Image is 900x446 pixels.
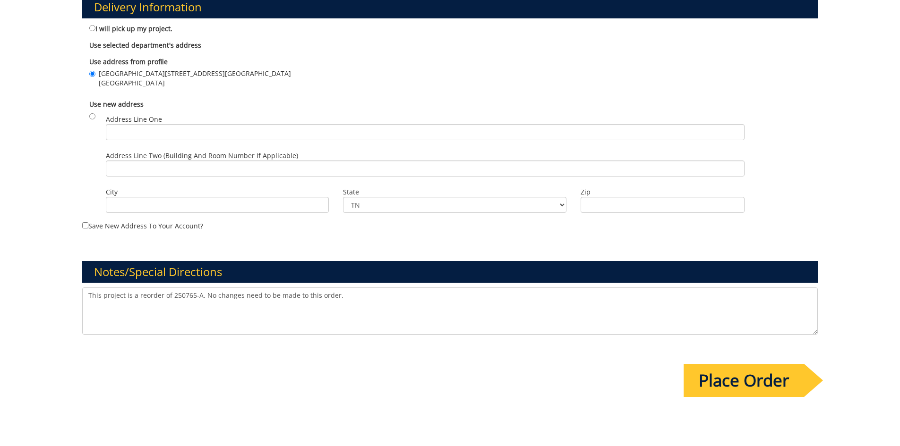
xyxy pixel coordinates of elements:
[82,287,818,335] textarea: This project is a reorder of 250765-A.
[106,115,745,140] label: Address Line One
[106,197,329,213] input: City
[89,23,172,34] label: I will pick up my project.
[106,187,329,197] label: City
[106,124,745,140] input: Address Line One
[89,100,144,109] b: Use new address
[82,222,88,228] input: Save new address to your account?
[343,187,566,197] label: State
[89,25,95,31] input: I will pick up my project.
[99,69,291,78] span: [GEOGRAPHIC_DATA][STREET_ADDRESS][GEOGRAPHIC_DATA]
[89,41,201,50] b: Use selected department's address
[581,197,745,213] input: Zip
[106,151,745,177] label: Address Line Two (Building and Room Number if applicable)
[99,78,291,88] span: [GEOGRAPHIC_DATA]
[106,160,745,177] input: Address Line Two (Building and Room Number if applicable)
[82,261,818,283] h3: Notes/Special Directions
[684,364,804,397] input: Place Order
[89,57,168,66] b: Use address from profile
[581,187,745,197] label: Zip
[89,71,95,77] input: [GEOGRAPHIC_DATA][STREET_ADDRESS][GEOGRAPHIC_DATA] [GEOGRAPHIC_DATA]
